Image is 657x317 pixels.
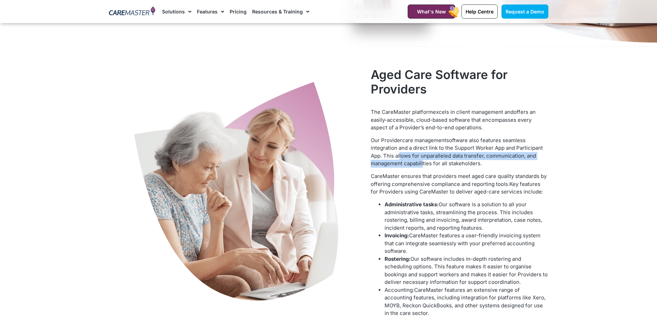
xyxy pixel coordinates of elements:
[385,287,414,293] b: Accounting:
[408,4,455,19] a: What's New
[371,137,543,167] span: software also features seamless integration and a direct link to the Support Worker App and Parti...
[371,137,548,168] p: care management
[385,256,548,286] span: Our software includes in-depth rostering and scheduling options. This feature makes it easier to ...
[385,256,410,262] b: Rostering:
[109,7,156,17] img: CareMaster Logo
[371,172,548,196] p: CareMaster ensures that providers meet aged care quality standards by offering comprehensive comp...
[385,232,540,254] span: CareMaster features a user-friendly invoicing system that can integrate seamlessly with your pref...
[461,4,498,19] a: Help Centre
[501,4,548,19] a: Request a Demo
[385,232,409,239] b: Invoicing:
[417,9,446,14] span: What's New
[371,67,548,96] h2: Aged Care Software for Providers
[371,109,536,131] span: offers an easily-accessible, cloud-based software that encompasses every aspect of a Provider’s e...
[371,137,402,143] span: Our Provider
[371,108,548,132] p: excels in client management and
[466,9,494,14] span: Help Centre
[385,201,542,231] span: Our software is a solution to all your administrative tasks, streamlining the process. This inclu...
[371,109,433,115] span: The CareMaster platform
[506,9,544,14] span: Request a Demo
[385,201,439,208] b: Administrative tasks:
